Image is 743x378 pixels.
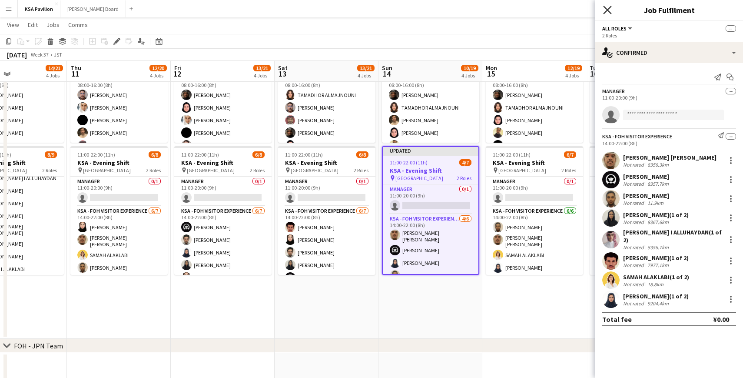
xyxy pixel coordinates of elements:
[623,181,646,187] div: Not rated
[646,300,670,307] div: 9204.4km
[390,159,428,166] span: 11:00-22:00 (11h)
[43,19,63,30] a: Jobs
[46,65,63,71] span: 14/21
[253,65,271,71] span: 13/21
[459,159,471,166] span: 4/7
[623,273,689,281] div: SAMAH ALAKLABI (1 of 2)
[395,175,443,181] span: [GEOGRAPHIC_DATA]
[646,161,670,168] div: 8356.3km
[54,51,62,58] div: JST
[623,200,646,206] div: Not rated
[590,64,600,72] span: Tue
[382,74,479,167] app-card-role: KSA - FOH Visitor Experience6/608:00-16:00 (8h)[PERSON_NAME]TAMADHOR ALMAJNOUNI[PERSON_NAME][PERS...
[383,147,478,154] div: Updated
[486,64,497,72] span: Mon
[623,228,722,244] div: [PERSON_NAME] I ALLUHAYDAN (1 of 2)
[383,214,478,309] app-card-role: KSA - FOH Visitor Experience4/614:00-22:00 (8h)[PERSON_NAME] [PERSON_NAME][PERSON_NAME][PERSON_NA...
[250,167,265,174] span: 2 Roles
[278,74,375,179] app-card-role: KSA - FOH Visitor Experience7/708:00-16:00 (8h)TAMADHOR ALMAJNOUNI[PERSON_NAME][PERSON_NAME][PERS...
[646,219,670,225] div: 8367.6km
[565,65,582,71] span: 12/19
[382,146,479,275] div: Updated11:00-22:00 (11h)4/7KSA - Evening Shift [GEOGRAPHIC_DATA]2 RolesManager0/111:00-20:00 (9h)...
[595,42,743,63] div: Confirmed
[595,4,743,16] h3: Job Fulfilment
[24,19,41,30] a: Edit
[278,206,375,311] app-card-role: KSA - FOH Visitor Experience6/714:00-22:00 (8h)[PERSON_NAME][PERSON_NAME][PERSON_NAME][PERSON_NAM...
[383,167,478,174] h3: KSA - Evening Shift
[623,254,689,262] div: [PERSON_NAME] (1 of 2)
[590,206,687,327] app-card-role: KSA - FOH Visitor Experience7/814:00-22:00 (8h)[PERSON_NAME][PERSON_NAME][PERSON_NAME][PERSON_NAM...
[588,69,600,79] span: 16
[602,133,672,140] div: KSA - FOH Visitor Experience
[726,133,736,140] span: --
[486,177,583,206] app-card-role: Manager0/111:00-20:00 (9h)
[3,19,23,30] a: View
[69,69,81,79] span: 11
[181,151,219,158] span: 11:00-22:00 (11h)
[357,65,375,71] span: 13/21
[602,94,736,101] div: 11:00-20:00 (9h)
[602,88,625,94] div: Manager
[285,151,323,158] span: 11:00-22:00 (11h)
[646,281,665,288] div: 18.8km
[174,177,272,206] app-card-role: Manager0/111:00-20:00 (9h)
[150,72,166,79] div: 4 Jobs
[252,151,265,158] span: 6/8
[461,72,478,79] div: 4 Jobs
[174,159,272,167] h3: KSA - Evening Shift
[623,262,646,268] div: Not rated
[590,74,687,179] app-card-role: KSA - FOH Visitor Experience7/708:00-16:00 (8h)[PERSON_NAME][PERSON_NAME]TAMADHOR ALMAJNOUNI[PERS...
[486,146,583,275] app-job-card: 11:00-22:00 (11h)6/7KSA - Evening Shift [GEOGRAPHIC_DATA]2 RolesManager0/111:00-20:00 (9h) KSA - ...
[623,281,646,288] div: Not rated
[590,159,687,167] h3: KSA - Evening Shift
[70,177,168,206] app-card-role: Manager0/111:00-20:00 (9h)
[461,65,478,71] span: 10/19
[18,0,60,17] button: KSA Pavilion
[14,341,63,350] div: FOH - JPN Team
[70,146,168,275] div: 11:00-22:00 (11h)6/8KSA - Evening Shift [GEOGRAPHIC_DATA]2 RolesManager0/111:00-20:00 (9h) KSA - ...
[602,140,736,147] div: 14:00-22:00 (8h)
[646,244,670,251] div: 8356.7km
[726,88,736,94] span: --
[623,192,669,200] div: [PERSON_NAME]
[277,69,288,79] span: 13
[713,315,729,324] div: ¥0.00
[174,146,272,275] app-job-card: 11:00-22:00 (11h)6/8KSA - Evening Shift [GEOGRAPHIC_DATA]2 RolesManager0/111:00-20:00 (9h) KSA - ...
[29,51,50,58] span: Week 37
[493,151,531,158] span: 11:00-22:00 (11h)
[623,173,670,181] div: [PERSON_NAME]
[561,167,576,174] span: 2 Roles
[356,151,368,158] span: 6/8
[45,151,57,158] span: 8/9
[646,200,665,206] div: 11.9km
[564,151,576,158] span: 6/7
[77,151,115,158] span: 11:00-22:00 (11h)
[187,167,235,174] span: [GEOGRAPHIC_DATA]
[486,159,583,167] h3: KSA - Evening Shift
[383,184,478,214] app-card-role: Manager0/111:00-20:00 (9h)
[70,159,168,167] h3: KSA - Evening Shift
[46,72,63,79] div: 4 Jobs
[623,244,646,251] div: Not rated
[623,154,716,161] div: [PERSON_NAME] [PERSON_NAME]
[46,21,60,29] span: Jobs
[7,21,19,29] span: View
[65,19,91,30] a: Comms
[278,64,288,72] span: Sat
[590,146,687,275] div: 11:00-22:00 (11h)7/9KSA - Evening Shift [GEOGRAPHIC_DATA]2 RolesManager0/111:00-20:00 (9h) KSA - ...
[565,72,582,79] div: 4 Jobs
[83,167,131,174] span: [GEOGRAPHIC_DATA]
[726,25,736,32] span: --
[278,159,375,167] h3: KSA - Evening Shift
[278,146,375,275] app-job-card: 11:00-22:00 (11h)6/8KSA - Evening Shift [GEOGRAPHIC_DATA]2 RolesManager0/111:00-20:00 (9h) KSA - ...
[381,69,392,79] span: 14
[646,262,670,268] div: 7977.1km
[68,21,88,29] span: Comms
[7,50,27,59] div: [DATE]
[28,21,38,29] span: Edit
[70,64,81,72] span: Thu
[602,25,634,32] button: All roles
[174,206,272,311] app-card-role: KSA - FOH Visitor Experience6/714:00-22:00 (8h)[PERSON_NAME][PERSON_NAME][PERSON_NAME][PERSON_NAM...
